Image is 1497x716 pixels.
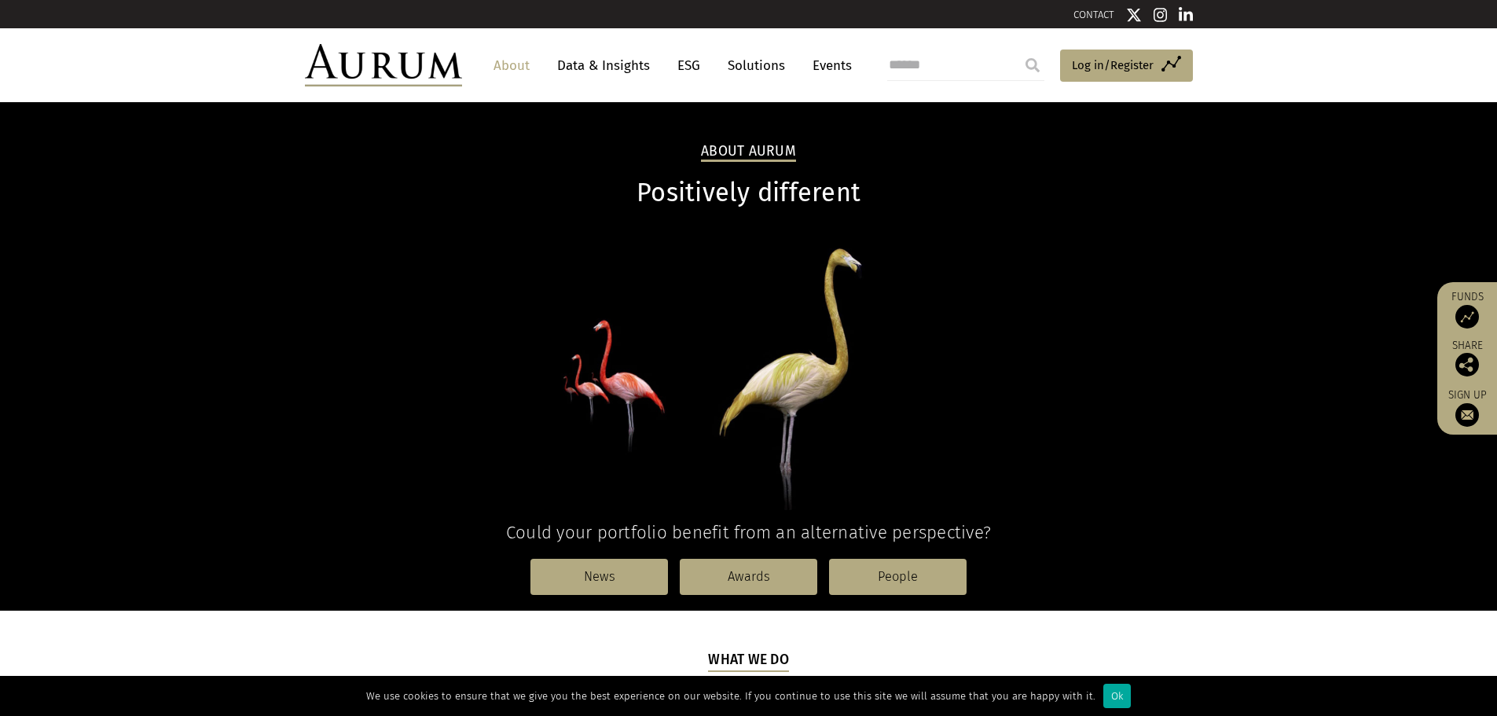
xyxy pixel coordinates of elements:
h1: Positively different [305,178,1193,208]
img: Share this post [1455,353,1479,376]
h4: Could your portfolio benefit from an alternative perspective? [305,522,1193,543]
input: Submit [1017,50,1048,81]
a: Log in/Register [1060,50,1193,83]
a: Sign up [1445,388,1489,427]
img: Sign up to our newsletter [1455,403,1479,427]
a: News [530,559,668,595]
div: Share [1445,340,1489,376]
span: Log in/Register [1072,56,1154,75]
img: Twitter icon [1126,7,1142,23]
a: Data & Insights [549,51,658,80]
a: About [486,51,538,80]
img: Aurum [305,44,462,86]
img: Instagram icon [1154,7,1168,23]
a: Events [805,51,852,80]
a: Funds [1445,290,1489,329]
h5: What we do [708,650,789,672]
img: Access Funds [1455,305,1479,329]
div: Ok [1103,684,1131,708]
a: ESG [670,51,708,80]
img: Linkedin icon [1179,7,1193,23]
a: Solutions [720,51,793,80]
a: CONTACT [1073,9,1114,20]
a: People [829,559,967,595]
h2: About Aurum [701,143,796,162]
a: Awards [680,559,817,595]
